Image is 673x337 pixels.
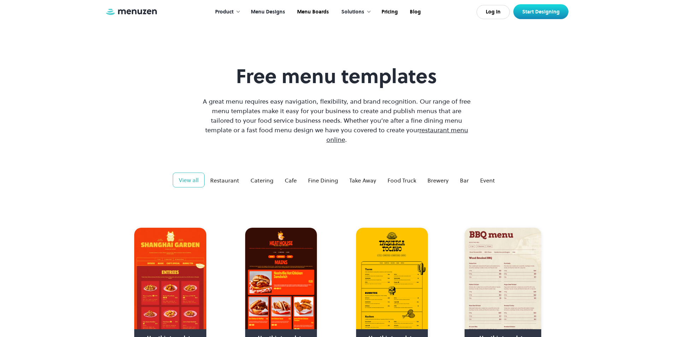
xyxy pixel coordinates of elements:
[201,64,472,88] h1: Free menu templates
[375,1,403,23] a: Pricing
[403,1,426,23] a: Blog
[480,176,495,185] div: Event
[388,176,416,185] div: Food Truck
[201,97,472,144] p: A great menu requires easy navigation, flexibility, and brand recognition. Our range of free menu...
[285,176,297,185] div: Cafe
[308,176,338,185] div: Fine Dining
[250,176,273,185] div: Catering
[215,8,234,16] div: Product
[334,1,375,23] div: Solutions
[477,5,510,19] a: Log In
[341,8,364,16] div: Solutions
[290,1,334,23] a: Menu Boards
[244,1,290,23] a: Menu Designs
[208,1,244,23] div: Product
[210,176,239,185] div: Restaurant
[427,176,449,185] div: Brewery
[179,176,199,184] div: View all
[349,176,376,185] div: Take Away
[513,4,568,19] a: Start Designing
[460,176,469,185] div: Bar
